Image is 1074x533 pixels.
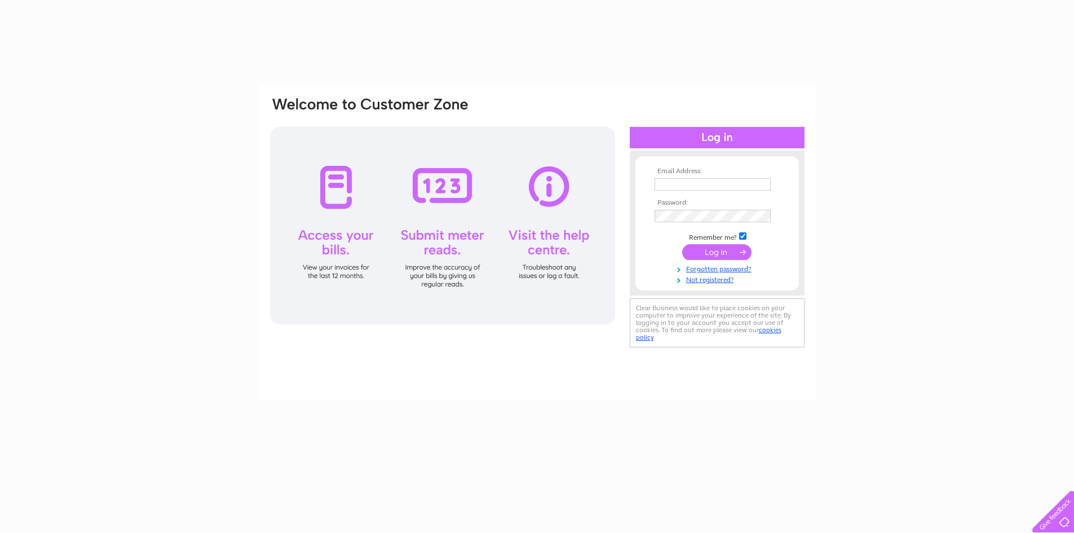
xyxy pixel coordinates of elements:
[636,326,781,341] a: cookies policy
[655,274,783,284] a: Not registered?
[655,263,783,274] a: Forgotten password?
[682,244,752,260] input: Submit
[630,298,805,347] div: Clear Business would like to place cookies on your computer to improve your experience of the sit...
[652,199,783,207] th: Password:
[652,168,783,175] th: Email Address:
[652,231,783,242] td: Remember me?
